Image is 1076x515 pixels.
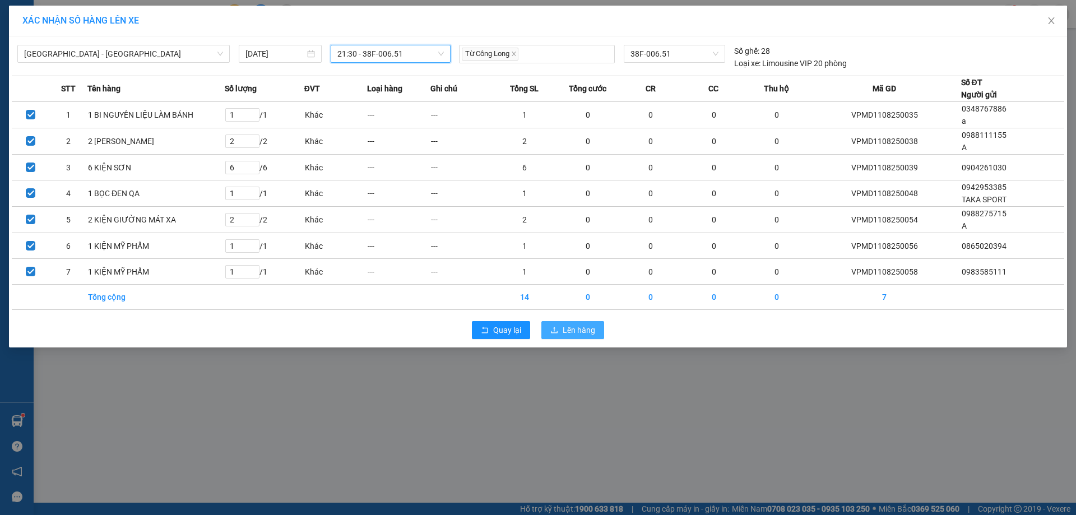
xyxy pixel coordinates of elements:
td: Tổng cộng [87,285,225,310]
td: --- [430,180,493,207]
td: 0 [619,155,682,180]
td: --- [367,155,430,180]
span: Ghi chú [430,82,457,95]
span: close [511,51,517,57]
td: 0 [619,102,682,128]
td: 0 [682,259,745,285]
span: Loại xe: [734,57,760,69]
td: 0 [556,285,619,310]
li: Cổ Đạm, xã [GEOGRAPHIC_DATA], [GEOGRAPHIC_DATA] [105,27,469,41]
td: 0 [745,259,808,285]
td: --- [430,128,493,155]
span: down [250,193,257,200]
td: / 2 [225,128,304,155]
span: Số lượng [225,82,257,95]
span: Quay lại [493,324,521,336]
td: VPMD1108250058 [808,259,961,285]
span: upload [550,326,558,335]
div: 28 [734,45,770,57]
span: close [1047,16,1056,25]
td: / 6 [225,155,304,180]
td: 1 [493,180,556,207]
span: down [250,246,257,253]
td: 0 [745,102,808,128]
td: / 1 [225,102,304,128]
td: / 2 [225,207,304,233]
span: Số ghế: [734,45,759,57]
td: Khác [304,233,367,259]
td: --- [367,259,430,285]
span: Increase Value [247,214,259,220]
span: Mã GD [873,82,896,95]
span: up [250,188,257,194]
td: 2 [PERSON_NAME] [87,128,225,155]
div: Limousine VIP 20 phòng [734,57,847,69]
td: 0 [556,207,619,233]
td: 0 [745,233,808,259]
td: 0 [682,102,745,128]
li: Hotline: 1900252555 [105,41,469,55]
td: --- [430,155,493,180]
td: 0 [682,180,745,207]
span: A [962,221,967,230]
span: up [250,136,257,142]
td: 0 [556,155,619,180]
td: --- [367,207,430,233]
span: a [962,117,966,126]
span: CC [708,82,718,95]
td: VPMD1108250039 [808,155,961,180]
span: Increase Value [247,135,259,141]
td: 0 [745,155,808,180]
td: 5 [49,207,87,233]
td: VPMD1108250054 [808,207,961,233]
span: Từ Công Long [462,48,518,61]
td: VPMD1108250038 [808,128,961,155]
td: 0 [619,259,682,285]
td: 0 [682,285,745,310]
td: 6 [49,233,87,259]
td: 3 [49,155,87,180]
span: down [250,168,257,174]
td: 0 [619,180,682,207]
td: 2 [493,128,556,155]
td: 7 [49,259,87,285]
div: Số ĐT Người gửi [961,76,997,101]
span: XÁC NHẬN SỐ HÀNG LÊN XE [22,15,139,26]
td: 0 [682,128,745,155]
span: Tổng cước [569,82,606,95]
span: down [250,272,257,279]
td: / 1 [225,233,304,259]
span: up [250,214,257,221]
span: 0942953385 [962,183,1007,192]
span: down [250,220,257,226]
td: --- [367,233,430,259]
span: 38F-006.51 [630,45,718,62]
span: 0904261030 [962,163,1007,172]
span: 21:30 - 38F-006.51 [337,45,444,62]
span: Increase Value [247,109,259,115]
td: 1 [49,102,87,128]
td: 0 [556,233,619,259]
td: 0 [682,155,745,180]
td: 1 [493,259,556,285]
td: 0 [619,128,682,155]
td: --- [367,180,430,207]
span: Hà Nội - Hà Tĩnh [24,45,223,62]
td: 1 KIỆN MỸ PHẨM [87,259,225,285]
span: ĐVT [304,82,320,95]
td: VPMD1108250048 [808,180,961,207]
td: 6 [493,155,556,180]
td: 1 [493,233,556,259]
span: up [250,161,257,168]
input: 11/08/2025 [245,48,305,60]
span: rollback [481,326,489,335]
span: A [962,143,967,152]
span: TAKA SPORT [962,195,1007,204]
span: 0348767886 [962,104,1007,113]
td: --- [430,207,493,233]
td: 7 [808,285,961,310]
span: Decrease Value [247,220,259,226]
td: 0 [745,207,808,233]
button: uploadLên hàng [541,321,604,339]
span: up [250,266,257,272]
